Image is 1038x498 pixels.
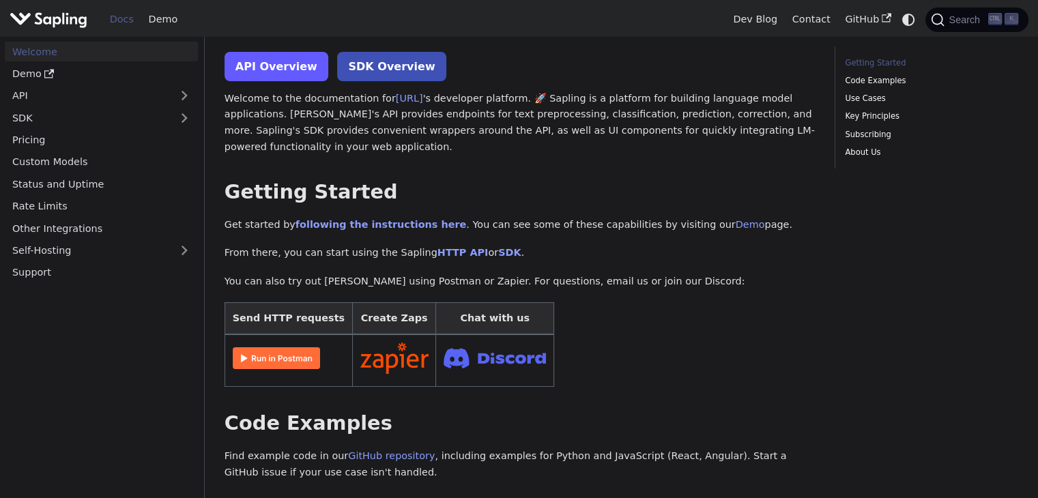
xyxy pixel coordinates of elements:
[5,152,198,172] a: Custom Models
[171,86,198,106] button: Expand sidebar category 'API'
[785,9,838,30] a: Contact
[5,174,198,194] a: Status and Uptime
[1005,13,1018,25] kbd: K
[352,302,436,334] th: Create Zaps
[10,10,92,29] a: Sapling.ai
[845,128,1013,141] a: Subscribing
[899,10,919,29] button: Switch between dark and light mode (currently system mode)
[10,10,87,29] img: Sapling.ai
[845,110,1013,123] a: Key Principles
[736,219,765,230] a: Demo
[5,241,198,261] a: Self-Hosting
[436,302,554,334] th: Chat with us
[5,218,198,238] a: Other Integrations
[348,450,435,461] a: GitHub repository
[225,411,815,436] h2: Code Examples
[225,245,815,261] p: From there, you can start using the Sapling or .
[5,196,198,216] a: Rate Limits
[845,146,1013,159] a: About Us
[225,217,815,233] p: Get started by . You can see some of these capabilities by visiting our page.
[171,108,198,128] button: Expand sidebar category 'SDK'
[437,247,489,258] a: HTTP API
[845,74,1013,87] a: Code Examples
[337,52,446,81] a: SDK Overview
[5,108,171,128] a: SDK
[837,9,898,30] a: GitHub
[5,130,198,150] a: Pricing
[845,92,1013,105] a: Use Cases
[444,344,546,372] img: Join Discord
[845,57,1013,70] a: Getting Started
[225,448,815,481] p: Find example code in our , including examples for Python and JavaScript (React, Angular). Start a...
[102,9,141,30] a: Docs
[925,8,1028,32] button: Search (Ctrl+K)
[396,93,423,104] a: [URL]
[5,263,198,282] a: Support
[225,302,352,334] th: Send HTTP requests
[225,91,815,156] p: Welcome to the documentation for 's developer platform. 🚀 Sapling is a platform for building lang...
[725,9,784,30] a: Dev Blog
[5,64,198,84] a: Demo
[5,86,171,106] a: API
[295,219,466,230] a: following the instructions here
[360,342,429,374] img: Connect in Zapier
[945,14,988,25] span: Search
[5,42,198,61] a: Welcome
[233,347,320,369] img: Run in Postman
[225,274,815,290] p: You can also try out [PERSON_NAME] using Postman or Zapier. For questions, email us or join our D...
[225,180,815,205] h2: Getting Started
[498,247,521,258] a: SDK
[141,9,185,30] a: Demo
[225,52,328,81] a: API Overview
